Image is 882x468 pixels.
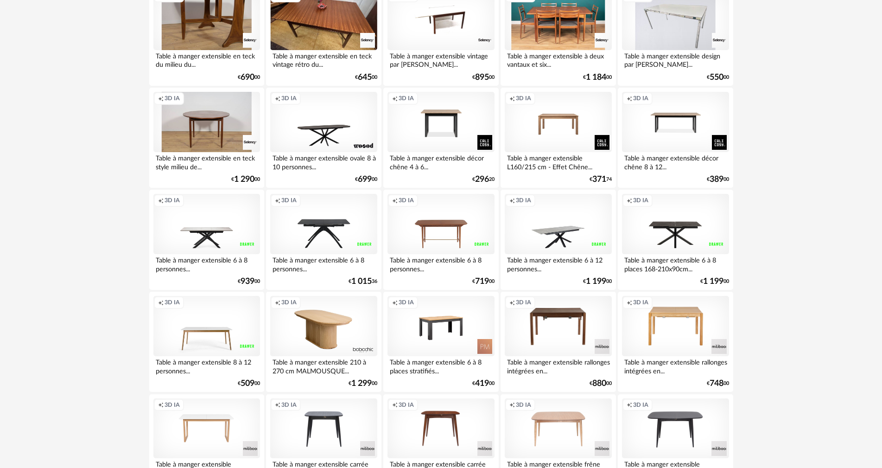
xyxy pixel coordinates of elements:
div: € 00 [700,278,729,285]
a: Creation icon 3D IA Table à manger extensible 6 à 8 personnes... €1 01536 [266,190,381,290]
div: € 00 [472,278,495,285]
div: € 00 [238,74,260,81]
span: 3D IA [633,401,648,409]
span: 3D IA [516,95,531,102]
a: Creation icon 3D IA Table à manger extensible 6 à 8 places stratifiés... €41900 [383,292,498,392]
span: 3D IA [281,299,297,306]
span: 699 [358,176,372,183]
span: 719 [475,278,489,285]
span: 1 199 [586,278,606,285]
div: Table à manger extensible vintage par [PERSON_NAME]... [387,50,494,69]
div: Table à manger extensible en teck vintage rétro du... [270,50,377,69]
div: Table à manger extensible 6 à 8 personnes... [270,254,377,273]
div: € 00 [238,380,260,387]
span: 296 [475,176,489,183]
div: € 00 [583,278,612,285]
span: 939 [241,278,254,285]
div: € 00 [707,380,729,387]
span: Creation icon [275,197,280,204]
a: Creation icon 3D IA Table à manger extensible 8 à 12 personnes... €50900 [149,292,264,392]
span: 3D IA [165,197,180,204]
div: € 00 [238,278,260,285]
span: 389 [710,176,723,183]
div: Table à manger extensible décor chêne 4 à 6... [387,152,494,171]
span: 509 [241,380,254,387]
a: Creation icon 3D IA Table à manger extensible rallonges intégrées en... €88000 [501,292,615,392]
div: € 74 [590,176,612,183]
div: € 00 [355,74,377,81]
span: Creation icon [392,401,398,409]
a: Creation icon 3D IA Table à manger extensible 6 à 8 places 168-210x90cm... €1 19900 [618,190,733,290]
div: Table à manger extensible 6 à 8 places 168-210x90cm... [622,254,729,273]
span: 3D IA [399,401,414,409]
span: 3D IA [399,299,414,306]
span: Creation icon [275,401,280,409]
span: Creation icon [392,197,398,204]
div: Table à manger extensible à deux vantaux et six... [505,50,611,69]
div: € 00 [231,176,260,183]
div: Table à manger extensible ovale 8 à 10 personnes... [270,152,377,171]
div: € 00 [590,380,612,387]
div: Table à manger extensible en teck style milieu de... [153,152,260,171]
div: Table à manger extensible 6 à 12 personnes... [505,254,611,273]
span: 3D IA [281,197,297,204]
span: 3D IA [399,197,414,204]
span: 690 [241,74,254,81]
span: Creation icon [392,299,398,306]
span: Creation icon [158,197,164,204]
a: Creation icon 3D IA Table à manger extensible 6 à 8 personnes... €93900 [149,190,264,290]
span: 3D IA [165,299,180,306]
span: Creation icon [509,95,515,102]
span: 550 [710,74,723,81]
div: Table à manger extensible 6 à 8 places stratifiés... [387,356,494,375]
a: Creation icon 3D IA Table à manger extensible 210 à 270 cm MALMOUSQUE... €1 29900 [266,292,381,392]
span: 3D IA [281,95,297,102]
div: € 00 [583,74,612,81]
a: Creation icon 3D IA Table à manger extensible décor chêne 4 à 6... €29620 [383,88,498,188]
a: Creation icon 3D IA Table à manger extensible décor chêne 8 à 12... €38900 [618,88,733,188]
a: Creation icon 3D IA Table à manger extensible 6 à 8 personnes... €71900 [383,190,498,290]
span: 3D IA [633,95,648,102]
span: 895 [475,74,489,81]
span: Creation icon [509,197,515,204]
span: 3D IA [165,95,180,102]
span: 1 199 [703,278,723,285]
div: € 00 [707,176,729,183]
span: Creation icon [627,197,632,204]
div: Table à manger extensible 8 à 12 personnes... [153,356,260,375]
span: 3D IA [516,197,531,204]
span: Creation icon [509,299,515,306]
div: € 00 [707,74,729,81]
span: Creation icon [275,95,280,102]
div: € 00 [355,176,377,183]
span: Creation icon [627,401,632,409]
span: Creation icon [158,299,164,306]
span: Creation icon [158,95,164,102]
a: Creation icon 3D IA Table à manger extensible en teck style milieu de... €1 29000 [149,88,264,188]
div: € 00 [472,74,495,81]
span: Creation icon [275,299,280,306]
span: 880 [592,380,606,387]
div: Table à manger extensible L160/215 cm - Effet Chêne... [505,152,611,171]
div: Table à manger extensible design par [PERSON_NAME]... [622,50,729,69]
span: 1 290 [234,176,254,183]
span: 3D IA [399,95,414,102]
div: Table à manger extensible 6 à 8 personnes... [387,254,494,273]
span: 3D IA [633,197,648,204]
span: 419 [475,380,489,387]
span: 3D IA [633,299,648,306]
a: Creation icon 3D IA Table à manger extensible rallonges intégrées en... €74800 [618,292,733,392]
span: 3D IA [516,401,531,409]
div: € 00 [349,380,377,387]
span: 3D IA [165,401,180,409]
span: 645 [358,74,372,81]
span: Creation icon [158,401,164,409]
span: Creation icon [627,95,632,102]
span: 748 [710,380,723,387]
span: Creation icon [627,299,632,306]
span: 1 184 [586,74,606,81]
span: 3D IA [281,401,297,409]
a: Creation icon 3D IA Table à manger extensible 6 à 12 personnes... €1 19900 [501,190,615,290]
span: 371 [592,176,606,183]
span: 1 015 [351,278,372,285]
